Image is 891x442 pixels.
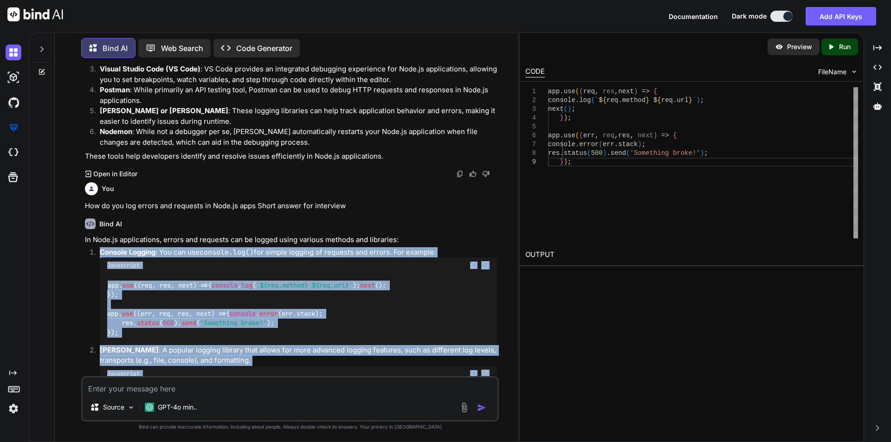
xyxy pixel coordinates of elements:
img: Pick Models [127,404,135,411]
div: 3 [525,105,536,114]
img: preview [775,43,783,51]
span: $ [599,96,602,104]
span: ` [692,96,696,104]
span: use [563,88,575,95]
span: => [641,88,649,95]
img: copy [470,262,478,269]
strong: [PERSON_NAME] [100,346,159,354]
span: err [583,132,594,139]
span: $ [653,96,657,104]
span: req [607,96,618,104]
strong: [PERSON_NAME] or [PERSON_NAME] [100,106,228,115]
span: , [630,132,633,139]
span: , [595,132,599,139]
span: req [583,88,594,95]
span: next [360,281,375,289]
img: settings [6,401,21,416]
span: ) [696,96,700,104]
span: res [618,132,630,139]
span: use [122,309,133,318]
p: : A popular logging library that allows for more advanced logging features, such as different log... [100,345,497,366]
span: . [673,96,677,104]
span: => [661,132,669,139]
span: use [123,281,134,289]
p: Code Generator [236,43,292,54]
span: ( [587,149,591,157]
span: ( [599,141,602,148]
img: dislike [482,170,490,178]
h2: OUTPUT [520,244,864,266]
img: githubDark [6,95,21,110]
span: } [646,96,649,104]
span: ; [641,141,645,148]
span: { [657,96,661,104]
p: : These logging libraries can help track application behavior and errors, making it easier to ide... [100,106,497,127]
span: . [614,141,618,148]
p: Source [103,403,124,412]
span: next [618,88,634,95]
span: ; [571,105,575,113]
span: ( [575,88,579,95]
span: ( [626,149,630,157]
span: . [560,88,563,95]
span: ) [653,132,657,139]
span: err, req, res, next [141,309,211,318]
span: status [137,319,159,327]
p: How do you log errors and requests in Node.js apps Short answer for interview [85,201,497,211]
span: stack [297,309,315,318]
code: console.log() [200,248,254,257]
p: Open in Editor [93,169,137,179]
strong: Postman [100,85,130,94]
span: status [563,149,587,157]
p: GPT-4o min.. [158,403,197,412]
span: ; [568,158,571,166]
img: cloudideIcon [6,145,21,160]
span: error [259,309,278,318]
span: method [622,96,645,104]
span: , [614,132,618,139]
span: ) [638,141,641,148]
img: Bind AI [7,7,63,21]
div: 5 [525,122,536,131]
span: res [602,88,614,95]
span: , [595,88,599,95]
p: Bind AI [103,43,128,54]
span: app [548,132,560,139]
p: Run [839,42,851,51]
span: req [661,96,672,104]
img: darkAi-studio [6,70,21,85]
span: ( [575,132,579,139]
span: next [638,132,653,139]
span: ` [594,96,598,104]
span: url [677,96,688,104]
img: attachment [459,402,470,413]
span: ) [700,149,704,157]
span: log [579,96,591,104]
p: : While not a debugger per se, [PERSON_NAME] automatically restarts your Node.js application when... [100,127,497,147]
span: req, res, next [141,281,193,289]
span: ) [563,158,567,166]
span: 500 [163,319,174,327]
span: ( ) => [137,309,226,318]
img: Open in Browser [481,370,490,378]
span: { [653,88,657,95]
p: In Node.js applications, errors and requests can be logged using various methods and libraries: [85,235,497,245]
span: ) [602,149,606,157]
img: chevron down [850,68,858,76]
code: app. ( { . ( ); (); }); app. ( { . (err. ); res. ( ). ( ); }); [107,281,386,338]
span: ) [563,114,567,122]
span: error [579,141,599,148]
span: ( ) => [137,281,208,289]
span: console [548,141,575,148]
img: like [469,170,477,178]
div: 4 [525,114,536,122]
span: . [560,149,563,157]
span: console [212,281,238,289]
strong: Nodemon [100,127,132,136]
span: ; [700,96,704,104]
span: } [560,158,563,166]
span: res [548,149,560,157]
span: Documentation [669,13,718,20]
span: FileName [818,67,846,77]
span: Javascript [107,370,140,378]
